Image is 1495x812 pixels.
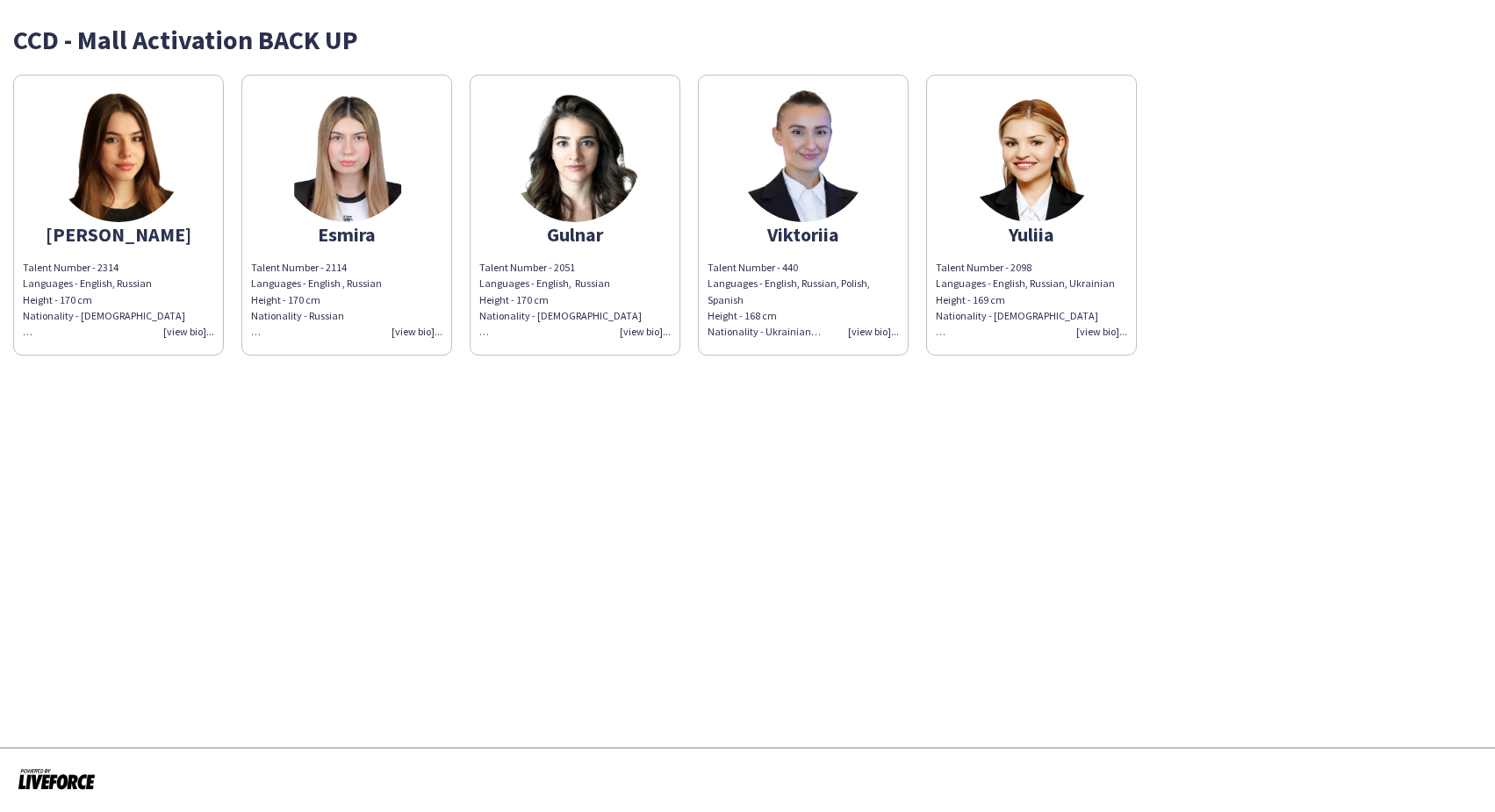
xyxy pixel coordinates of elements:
[251,261,382,338] span: Talent Number - 2114 Languages - English , Russian Height - 170 cm Nationality - Russian
[966,90,1097,222] img: thumb-29c183d3-be3f-4c16-8136-a7e7975988e6.png
[23,277,185,338] span: Languages - English, Russian Height - 170 cm Nationality - [DEMOGRAPHIC_DATA]
[281,90,413,222] img: thumb-55ec526b-8e2b-400c-bdde-69d9839ff84d.png
[708,226,899,242] div: Viktoriia
[509,90,641,222] img: thumb-c1daa408-3f4e-4daf-973d-e9d8305fab80.png
[479,293,549,306] span: Height - 170 cm
[708,261,870,338] span: Talent Number - 440 Languages - English, Russian, Polish, Spanish Height - 168 cm Nationality - U...
[737,90,869,222] img: thumb-885c0aca-82b4-446e-aefd-6130df4181ab.png
[936,226,1127,242] div: Yuliia
[18,766,96,791] img: Powered by Liveforce
[479,226,671,242] div: Gulnar
[251,226,442,242] div: Esmira
[479,309,642,322] span: Nationality - [DEMOGRAPHIC_DATA]
[53,90,184,222] img: thumb-b083d176-5831-489b-b25d-683b51895855.png
[479,277,610,290] span: Languages - English, Russian
[23,261,119,274] span: Talent Number - 2314
[479,261,575,274] span: Talent Number - 2051
[13,26,1482,53] div: CCD - Mall Activation BACK UP
[23,226,214,242] div: [PERSON_NAME]
[936,261,1115,322] span: Talent Number - 2098 Languages - English, Russian, Ukrainian Height - 169 cm Nationality - [DEMOG...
